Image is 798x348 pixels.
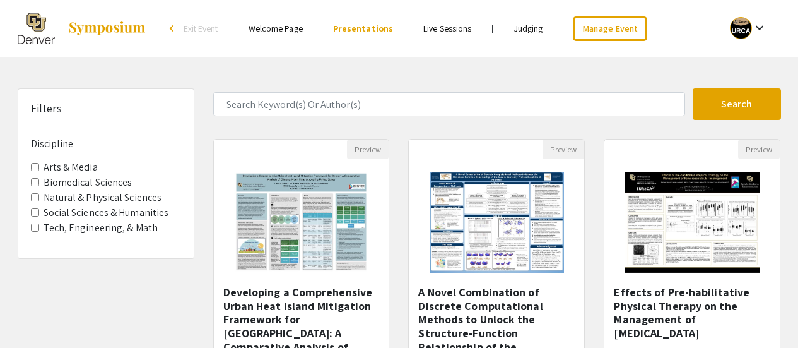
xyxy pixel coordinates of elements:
[417,159,577,285] img: <p class="ql-align-center"><strong style="background-color: transparent; color: rgb(0, 0, 0);">A ...
[44,190,162,205] label: Natural & Physical Sciences
[31,102,62,116] h5: Filters
[543,140,584,159] button: Preview
[44,175,132,190] label: Biomedical Sciences
[9,291,54,339] iframe: Chat
[44,205,169,220] label: Social Sciences & Humanities
[67,21,146,36] img: Symposium by ForagerOne
[333,23,393,34] a: Presentations
[738,140,780,159] button: Preview
[213,92,685,116] input: Search Keyword(s) Or Author(s)
[423,23,471,34] a: Live Sessions
[717,14,780,42] button: Expand account dropdown
[486,23,498,34] li: |
[221,159,381,285] img: <p>Developing a Comprehensive Urban Heat Island Mitigation Framework for Denver: A Comparative An...
[514,23,543,34] a: Judging
[184,23,218,34] span: Exit Event
[44,220,158,236] label: Tech, Engineering, & Math
[18,13,55,44] img: The 2025 Research and Creative Activities Symposium (RaCAS)
[347,140,389,159] button: Preview
[249,23,303,34] a: Welcome Page
[613,159,772,285] img: <p>Effects of Pre-habilitative Physical Therapy on the Management of Femoroacetabular Impingement...
[752,20,767,35] mat-icon: Expand account dropdown
[18,13,146,44] a: The 2025 Research and Creative Activities Symposium (RaCAS)
[44,160,98,175] label: Arts & Media
[573,16,647,41] a: Manage Event
[170,25,177,32] div: arrow_back_ios
[31,138,181,150] h6: Discipline
[693,88,781,120] button: Search
[614,285,770,340] h5: Effects of Pre-habilitative Physical Therapy on the Management of [MEDICAL_DATA]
